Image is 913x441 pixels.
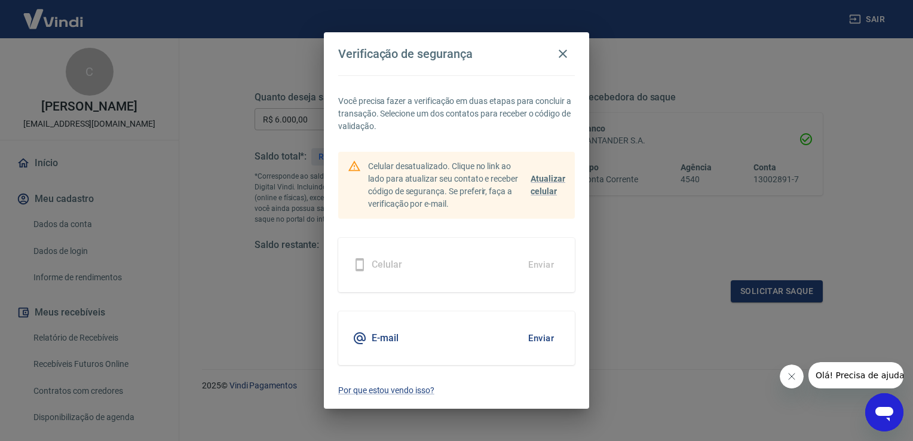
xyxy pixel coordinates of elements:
iframe: Botão para abrir a janela de mensagens [865,393,903,431]
iframe: Fechar mensagem [780,365,804,388]
span: Atualizar celular [531,174,565,196]
a: Atualizar celular [531,173,565,198]
p: Celular desatualizado. Clique no link ao lado para atualizar seu contato e receber código de segu... [368,160,526,210]
h5: Celular [372,259,402,271]
span: Olá! Precisa de ajuda? [7,8,100,18]
a: Por que estou vendo isso? [338,384,575,397]
iframe: Mensagem da empresa [808,362,903,388]
h4: Verificação de segurança [338,47,473,61]
p: Você precisa fazer a verificação em duas etapas para concluir a transação. Selecione um dos conta... [338,95,575,133]
button: Enviar [522,326,560,351]
h5: E-mail [372,332,399,344]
